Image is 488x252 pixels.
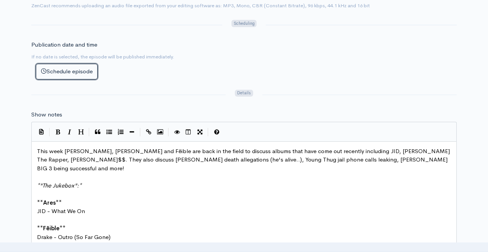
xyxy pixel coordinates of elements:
[194,126,205,138] button: Toggle Fullscreen
[49,128,50,137] i: |
[211,126,222,138] button: Markdown Guide
[143,126,154,138] button: Create Link
[92,126,103,138] button: Quote
[126,126,138,138] button: Insert Horizontal Line
[37,207,85,215] span: JID - What We On
[235,90,253,97] span: Details
[231,20,257,27] span: Scheduling
[183,126,194,138] button: Toggle Side by Side
[37,147,451,172] span: This week [PERSON_NAME], [PERSON_NAME] and Fēible are back in the field to discuss albums that ha...
[36,64,98,79] button: Schedule episode
[31,40,97,49] label: Publication date and time
[64,126,75,138] button: Italic
[208,128,209,137] i: |
[75,126,87,138] button: Heading
[43,199,56,206] span: Ares
[154,126,166,138] button: Insert Image
[37,233,111,241] span: Drake - Outro (So Far Gone)
[115,126,126,138] button: Numbered List
[89,128,90,137] i: |
[103,126,115,138] button: Generic List
[140,128,141,137] i: |
[171,126,183,138] button: Toggle Preview
[35,126,47,137] button: Insert Show Notes Template
[40,182,79,189] span: "The Jukebox":
[31,53,174,60] small: If no date is selected, the episode will be published immediately.
[31,110,62,119] label: Show notes
[31,2,370,9] small: ZenCast recommends uploading an audio file exported from your editing software as: MP3, Mono, CBR...
[52,126,64,138] button: Bold
[168,128,169,137] i: |
[43,225,59,232] span: Fēible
